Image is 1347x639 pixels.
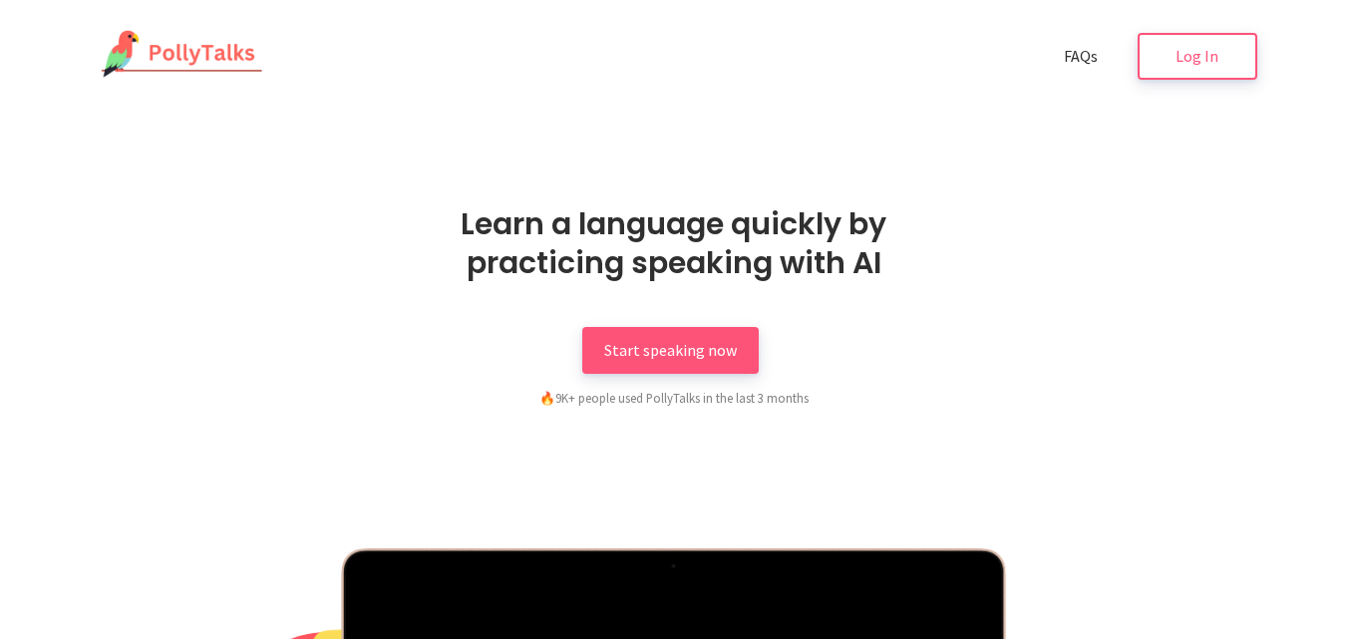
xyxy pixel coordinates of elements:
[400,204,948,282] h1: Learn a language quickly by practicing speaking with AI
[604,340,737,360] span: Start speaking now
[1138,33,1257,80] a: Log In
[91,30,264,80] img: PollyTalks Logo
[582,327,759,374] a: Start speaking now
[539,390,555,406] span: fire
[1064,46,1098,66] span: FAQs
[1042,33,1120,80] a: FAQs
[1176,46,1218,66] span: Log In
[435,388,913,408] div: 9K+ people used PollyTalks in the last 3 months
